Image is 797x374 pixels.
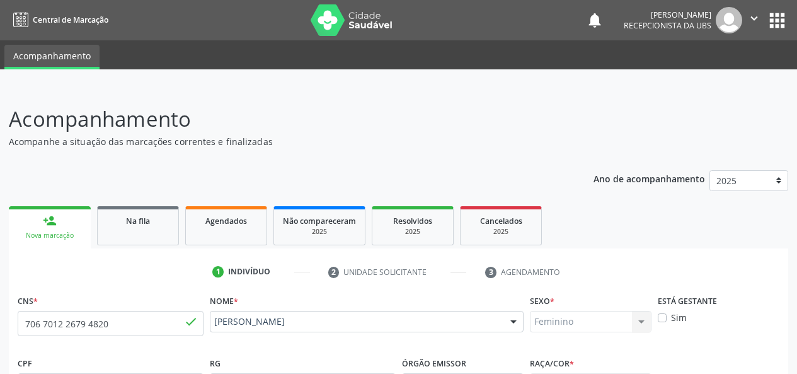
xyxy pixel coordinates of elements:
[283,216,356,226] span: Não compareceram
[43,214,57,228] div: person_add
[381,227,444,237] div: 2025
[742,7,766,33] button: 
[184,315,198,329] span: done
[33,15,108,25] span: Central de Marcação
[624,9,711,20] div: [PERSON_NAME]
[747,11,761,25] i: 
[393,216,432,226] span: Resolvidos
[210,354,221,373] label: RG
[480,216,522,226] span: Cancelados
[283,227,356,237] div: 2025
[9,103,554,135] p: Acompanhamento
[402,354,466,373] label: Órgão emissor
[4,45,100,69] a: Acompanhamento
[205,216,247,226] span: Agendados
[9,9,108,30] a: Central de Marcação
[766,9,788,32] button: apps
[469,227,532,237] div: 2025
[212,266,224,278] div: 1
[716,7,742,33] img: img
[593,170,705,186] p: Ano de acompanhamento
[214,315,498,328] span: [PERSON_NAME]
[210,291,238,311] label: Nome
[586,11,604,29] button: notifications
[658,291,717,311] label: Está gestante
[9,135,554,148] p: Acompanhe a situação das marcações correntes e finalizadas
[530,354,574,373] label: Raça/cor
[671,311,687,324] label: Sim
[18,291,38,311] label: CNS
[624,20,711,31] span: Recepcionista da UBS
[530,291,554,311] label: Sexo
[18,231,82,240] div: Nova marcação
[228,266,270,278] div: Indivíduo
[126,216,150,226] span: Na fila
